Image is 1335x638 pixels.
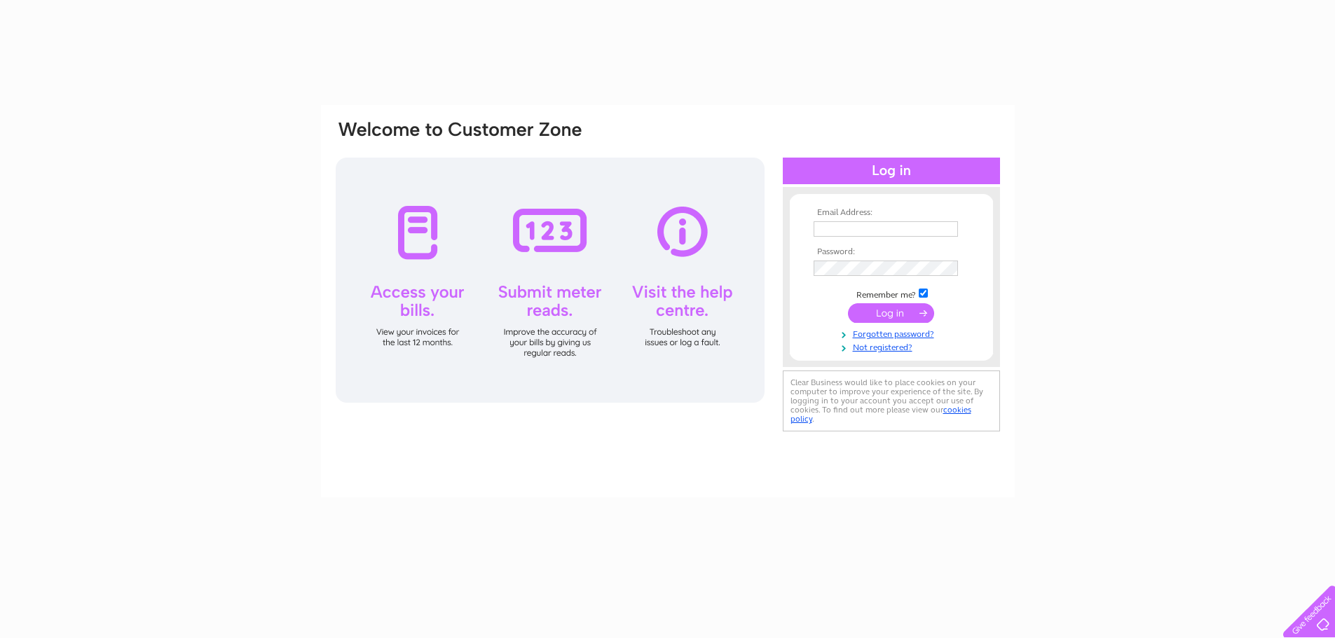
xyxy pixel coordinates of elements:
a: Not registered? [814,340,973,353]
input: Submit [848,303,934,323]
th: Email Address: [810,208,973,218]
a: Forgotten password? [814,326,973,340]
a: cookies policy [790,405,971,424]
td: Remember me? [810,286,973,300]
th: Password: [810,247,973,257]
div: Clear Business would like to place cookies on your computer to improve your experience of the sit... [783,370,1000,431]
